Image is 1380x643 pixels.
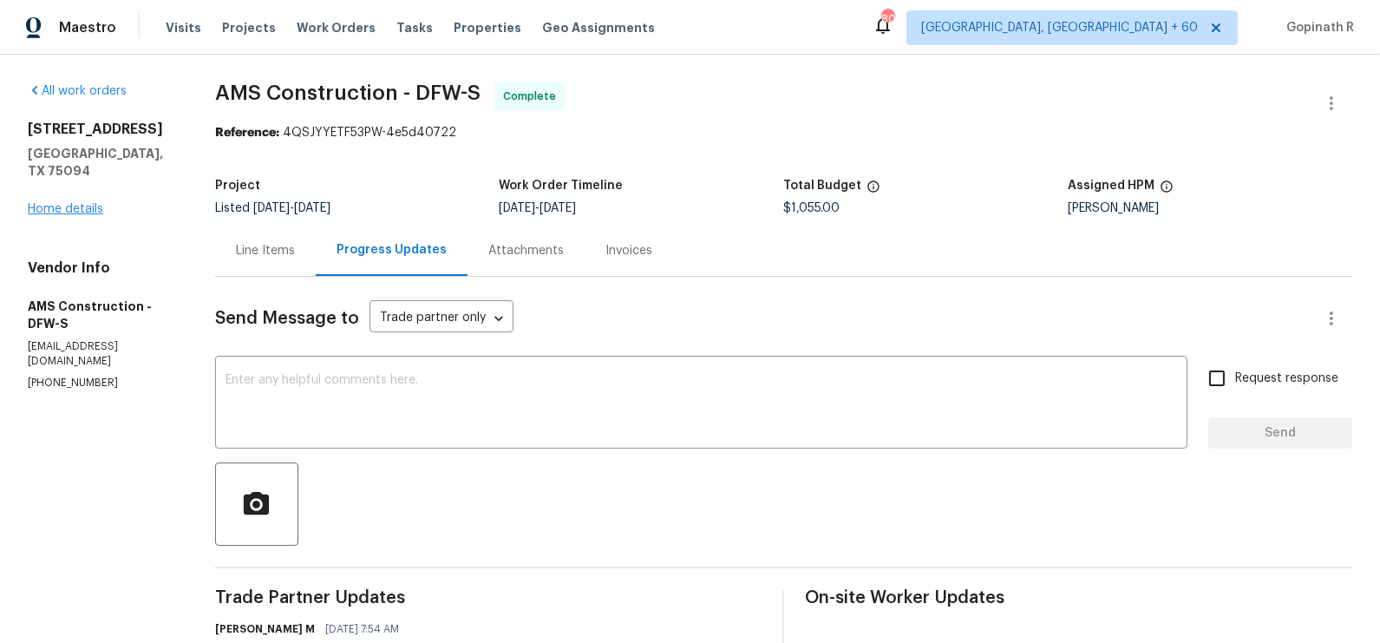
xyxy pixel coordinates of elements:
span: Send Message to [215,310,359,327]
h5: Work Order Timeline [499,180,623,192]
span: Trade Partner Updates [215,589,762,607]
span: Gopinath R [1279,19,1354,36]
div: 809 [881,10,893,28]
h5: Total Budget [783,180,861,192]
span: Visits [166,19,201,36]
span: Work Orders [297,19,376,36]
a: All work orders [28,85,127,97]
div: Invoices [605,242,652,259]
a: Home details [28,203,103,215]
span: Geo Assignments [542,19,655,36]
p: [EMAIL_ADDRESS][DOMAIN_NAME] [28,339,173,369]
h5: AMS Construction - DFW-S [28,298,173,332]
span: Listed [215,202,330,214]
span: Tasks [396,22,433,34]
span: [GEOGRAPHIC_DATA], [GEOGRAPHIC_DATA] + 60 [921,19,1198,36]
span: [DATE] [499,202,535,214]
span: [DATE] [294,202,330,214]
div: [PERSON_NAME] [1068,202,1352,214]
span: [DATE] [540,202,576,214]
span: Properties [454,19,521,36]
span: $1,055.00 [783,202,840,214]
div: Line Items [236,242,295,259]
span: The hpm assigned to this work order. [1160,180,1174,202]
h5: [GEOGRAPHIC_DATA], TX 75094 [28,145,173,180]
div: Trade partner only [370,305,513,333]
p: [PHONE_NUMBER] [28,376,173,390]
h5: Assigned HPM [1068,180,1154,192]
h2: [STREET_ADDRESS] [28,121,173,138]
span: Complete [503,88,563,105]
span: Projects [222,19,276,36]
span: - [253,202,330,214]
span: The total cost of line items that have been proposed by Opendoor. This sum includes line items th... [867,180,880,202]
span: On-site Worker Updates [805,589,1352,607]
span: [DATE] 7:54 AM [325,620,399,638]
div: Progress Updates [337,241,447,259]
span: Maestro [59,19,116,36]
span: - [499,202,576,214]
div: Attachments [488,242,564,259]
div: 4QSJYYETF53PW-4e5d40722 [215,124,1352,141]
span: AMS Construction - DFW-S [215,82,481,103]
span: [DATE] [253,202,290,214]
h6: [PERSON_NAME] M [215,620,315,638]
b: Reference: [215,127,279,139]
h4: Vendor Info [28,259,173,277]
span: Request response [1235,370,1338,388]
h5: Project [215,180,260,192]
